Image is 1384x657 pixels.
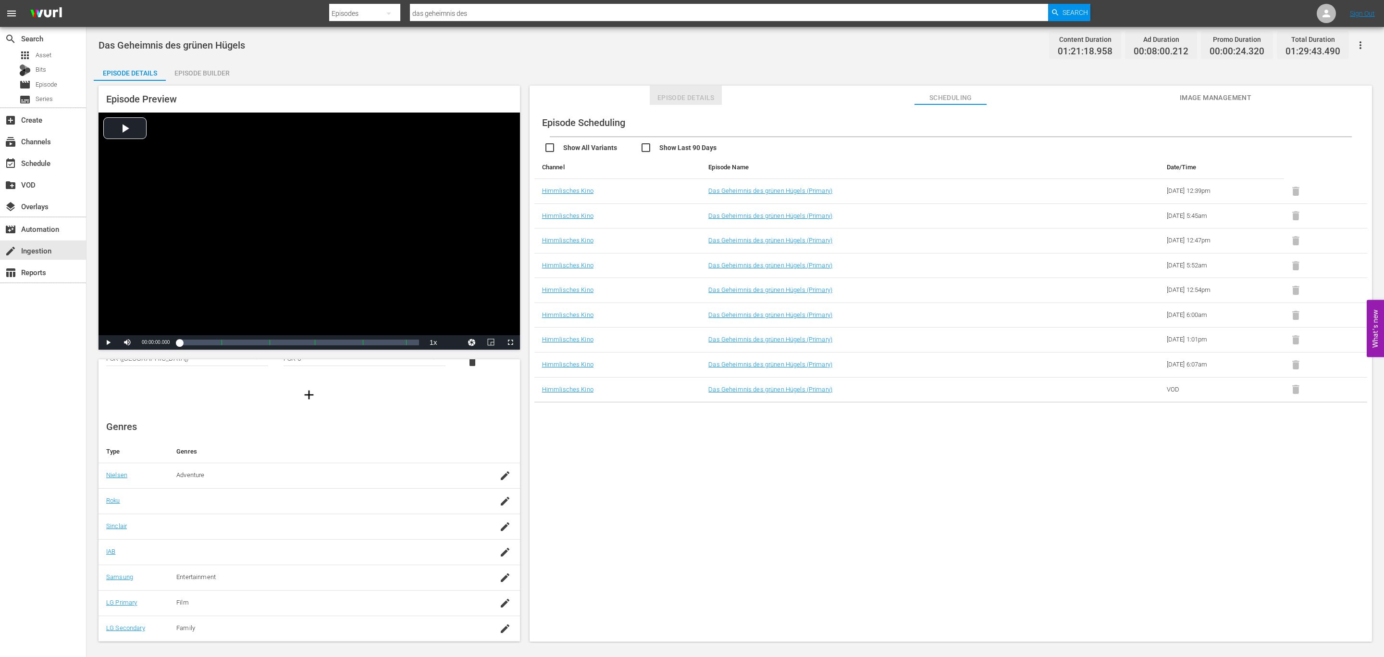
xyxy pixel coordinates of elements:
td: [DATE] 5:52am [1159,253,1284,278]
th: Channel [534,156,701,179]
a: Himmlisches Kino [542,212,593,219]
td: [DATE] 1:01pm [1159,328,1284,353]
a: LG Secondary [106,624,145,632]
span: 01:21:18.958 [1058,46,1112,57]
div: Content Duration [1058,33,1112,46]
a: Himmlisches Kino [542,386,593,393]
button: Fullscreen [501,335,520,350]
a: Himmlisches Kino [542,336,593,343]
span: Asset [36,51,51,60]
a: Das Geheimnis des grünen Hügels (Primary) [708,286,832,293]
span: Series [19,94,31,105]
button: Episode Builder [166,62,238,81]
span: Episode Preview [106,93,177,105]
span: Das Geheimnis des grünen Hügels [99,39,245,51]
th: Genres [169,440,473,463]
span: Bits [36,65,46,75]
img: ans4CAIJ8jUAAAAAAAAAAAAAAAAAAAAAAAAgQb4GAAAAAAAAAAAAAAAAAAAAAAAAJMjXAAAAAAAAAAAAAAAAAAAAAAAAgAT5G... [23,2,69,25]
td: VOD [1159,377,1284,402]
a: Himmlisches Kino [542,286,593,293]
span: VOD [5,179,16,191]
span: Asset [19,50,31,61]
span: 00:00:24.320 [1210,46,1264,57]
span: Scheduling [914,92,987,104]
div: Bits [19,64,31,76]
td: [DATE] 5:45am [1159,203,1284,228]
a: Das Geheimnis des grünen Hügels (Primary) [708,361,832,368]
span: Episode [19,79,31,90]
th: Date/Time [1159,156,1284,179]
span: Episode Details [650,92,722,104]
a: Das Geheimnis des grünen Hügels (Primary) [708,336,832,343]
th: Type [99,440,169,463]
button: Mute [118,335,137,350]
div: Episode Builder [166,62,238,85]
div: Promo Duration [1210,33,1264,46]
button: Playback Rate [424,335,443,350]
span: Search [1063,4,1088,21]
span: Create [5,114,16,126]
td: [DATE] 12:54pm [1159,278,1284,303]
a: Sign Out [1350,10,1375,17]
a: Himmlisches Kino [542,237,593,244]
a: Das Geheimnis des grünen Hügels (Primary) [708,237,832,244]
span: Episode [36,80,57,89]
div: Total Duration [1285,33,1340,46]
button: Jump To Time [462,335,482,350]
span: 00:00:00.000 [142,340,170,345]
a: LG Primary [106,599,137,606]
span: Ingestion [5,245,16,257]
span: Image Management [1179,92,1251,104]
a: Das Geheimnis des grünen Hügels (Primary) [708,187,832,194]
a: Das Geheimnis des grünen Hügels (Primary) [708,386,832,393]
div: Progress Bar [179,340,419,345]
button: Episode Details [94,62,166,81]
span: menu [6,8,17,19]
td: [DATE] 12:47pm [1159,228,1284,253]
td: [DATE] 6:00am [1159,303,1284,328]
a: Samsung [106,573,133,581]
span: Overlays [5,201,16,213]
a: Himmlisches Kino [542,262,593,269]
span: table_chart [5,267,16,278]
button: Open Feedback Widget [1367,300,1384,357]
button: delete [461,350,484,373]
span: Schedule [5,158,16,169]
span: Automation [5,224,16,235]
span: 00:08:00.212 [1134,46,1188,57]
td: [DATE] 12:39pm [1159,179,1284,204]
a: Himmlisches Kino [542,311,593,318]
button: Picture-in-Picture [482,335,501,350]
a: Roku [106,497,120,504]
a: Das Geheimnis des grünen Hügels (Primary) [708,212,832,219]
td: [DATE] 6:07am [1159,353,1284,378]
div: Ad Duration [1134,33,1188,46]
span: Search [5,33,16,45]
a: Nielsen [106,471,127,479]
span: 01:29:43.490 [1285,46,1340,57]
div: Episode Details [94,62,166,85]
span: Series [36,94,53,104]
span: Genres [106,421,137,432]
span: Episode Scheduling [542,117,625,128]
span: Channels [5,136,16,148]
a: Das Geheimnis des grünen Hügels (Primary) [708,311,832,318]
a: Sinclair [106,522,127,530]
a: Himmlisches Kino [542,361,593,368]
a: IAB [106,548,115,555]
div: Video Player [99,113,520,350]
button: Search [1048,4,1090,21]
th: Episode Name [701,156,1075,179]
span: delete [467,356,478,367]
a: Das Geheimnis des grünen Hügels (Primary) [708,262,832,269]
button: Play [99,335,118,350]
a: Himmlisches Kino [542,187,593,194]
